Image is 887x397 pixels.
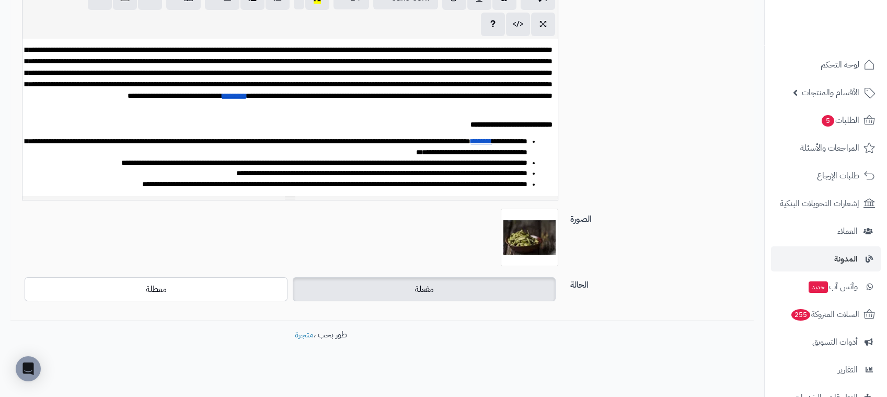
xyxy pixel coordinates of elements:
[802,85,859,100] span: الأقسام والمنتجات
[771,357,881,382] a: التقارير
[808,279,858,294] span: وآتس آب
[771,135,881,161] a: المراجعات والأسئلة
[295,328,314,341] a: متجرة
[771,163,881,188] a: طلبات الإرجاع
[838,362,858,377] span: التقارير
[822,115,834,127] span: 5
[771,108,881,133] a: الطلبات5
[771,302,881,327] a: السلات المتروكة255
[771,52,881,77] a: لوحة التحكم
[771,330,881,355] a: أدوات التسويق
[800,141,859,155] span: المراجعات والأسئلة
[146,283,167,296] span: معطلة
[791,309,810,321] span: 255
[821,58,859,72] span: لوحة التحكم
[837,224,858,239] span: العملاء
[812,335,858,349] span: أدوات التسويق
[771,191,881,216] a: إشعارات التحويلات البنكية
[780,196,859,211] span: إشعارات التحويلات البنكية
[771,274,881,299] a: وآتس آبجديد
[566,209,750,225] label: الصورة
[771,246,881,271] a: المدونة
[821,113,859,128] span: الطلبات
[771,219,881,244] a: العملاء
[834,252,858,266] span: المدونة
[415,283,434,296] span: مفعلة
[809,281,828,293] span: جديد
[817,168,859,183] span: طلبات الإرجاع
[790,307,859,322] span: السلات المتروكة
[566,275,750,291] label: الحالة
[16,356,41,381] div: Open Intercom Messenger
